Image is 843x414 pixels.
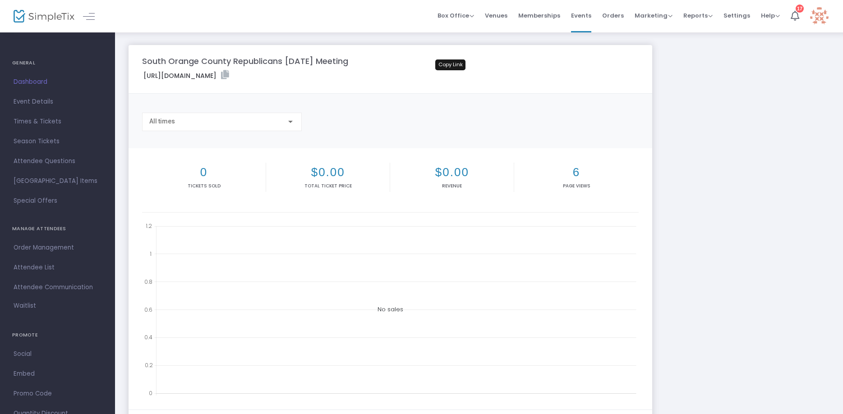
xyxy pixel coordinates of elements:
span: Reports [683,11,713,20]
span: Help [761,11,780,20]
span: Promo Code [14,388,101,400]
h2: $0.00 [392,165,512,179]
span: Attendee List [14,262,101,273]
span: Events [571,4,591,27]
span: Dashboard [14,76,101,88]
span: Times & Tickets [14,116,101,127]
p: Tickets sold [144,182,264,189]
span: Order Management [14,242,101,254]
span: Orders [602,4,624,27]
div: Copy Link [435,59,465,70]
span: Event Details [14,96,101,108]
span: Embed [14,368,101,380]
span: Settings [723,4,750,27]
span: Box Office [438,11,474,20]
span: Special Offers [14,195,101,207]
m-panel-title: South Orange County Republicans [DATE] Meeting [142,55,348,67]
span: Memberships [518,4,560,27]
span: Marketing [635,11,673,20]
h4: MANAGE ATTENDEES [12,220,103,238]
span: Attendee Communication [14,282,101,293]
p: Revenue [392,182,512,189]
label: [URL][DOMAIN_NAME] [143,70,229,81]
h2: $0.00 [268,165,388,179]
h2: 6 [516,165,636,179]
span: Season Tickets [14,136,101,147]
h2: 0 [144,165,264,179]
p: Total Ticket Price [268,182,388,189]
h4: GENERAL [12,54,103,72]
span: All times [149,118,175,125]
h4: PROMOTE [12,326,103,344]
span: Attendee Questions [14,155,101,167]
p: Page Views [516,182,636,189]
span: [GEOGRAPHIC_DATA] Items [14,175,101,187]
span: Venues [485,4,507,27]
span: Waitlist [14,301,36,310]
span: Social [14,348,101,360]
div: 17 [796,5,804,13]
div: No sales [142,219,639,400]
